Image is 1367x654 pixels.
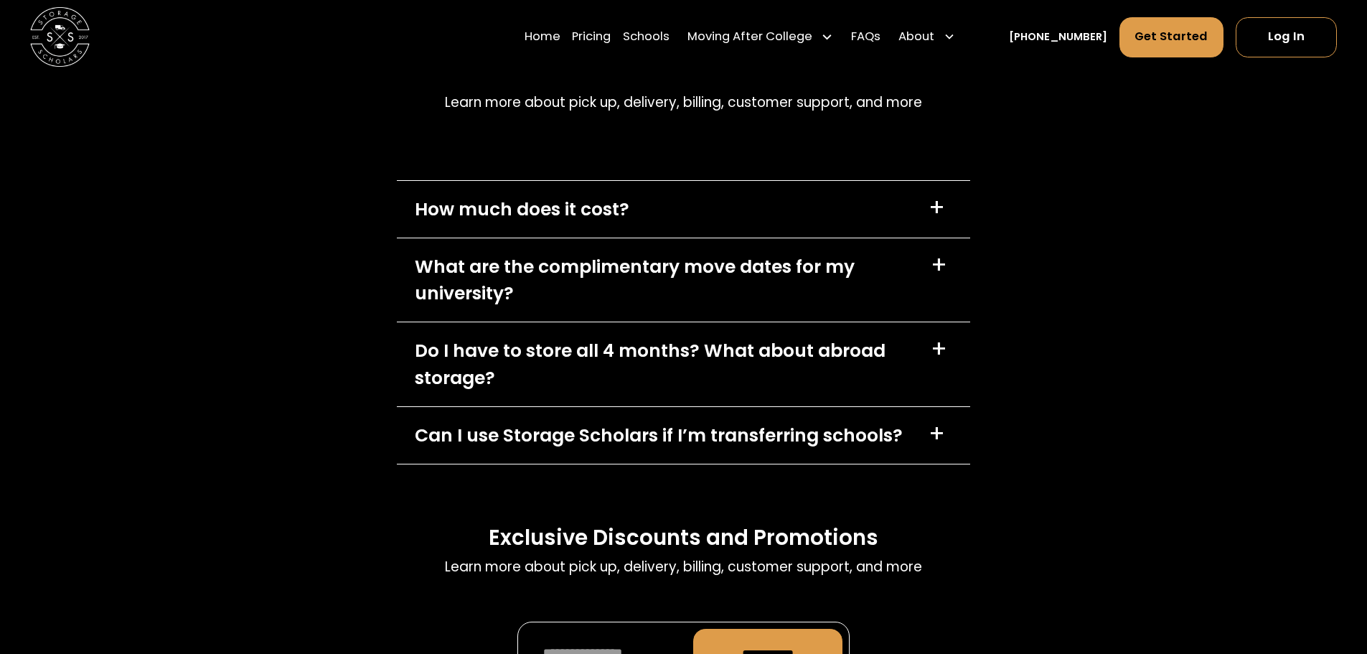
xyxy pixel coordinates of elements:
div: Moving After College [687,29,812,47]
a: Pricing [572,17,611,58]
a: Schools [623,17,670,58]
p: Learn more about pick up, delivery, billing, customer support, and more [445,557,922,577]
div: + [929,196,945,220]
img: Storage Scholars main logo [30,7,90,67]
div: What are the complimentary move dates for my university? [415,253,913,307]
div: How much does it cost? [415,196,629,223]
a: Get Started [1119,17,1224,57]
p: Learn more about pick up, delivery, billing, customer support, and more [445,93,922,113]
div: About [898,29,934,47]
div: + [931,253,947,277]
a: FAQs [851,17,880,58]
div: + [929,422,945,446]
div: Can I use Storage Scholars if I’m transferring schools? [415,422,903,449]
h2: FAQs [445,32,922,78]
div: + [931,337,947,361]
div: About [893,17,962,58]
a: [PHONE_NUMBER] [1009,29,1107,45]
div: Do I have to store all 4 months? What about abroad storage? [415,337,913,391]
h3: Exclusive Discounts and Promotions [489,524,878,551]
div: Moving After College [682,17,840,58]
a: Home [525,17,560,58]
a: Log In [1236,17,1337,57]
